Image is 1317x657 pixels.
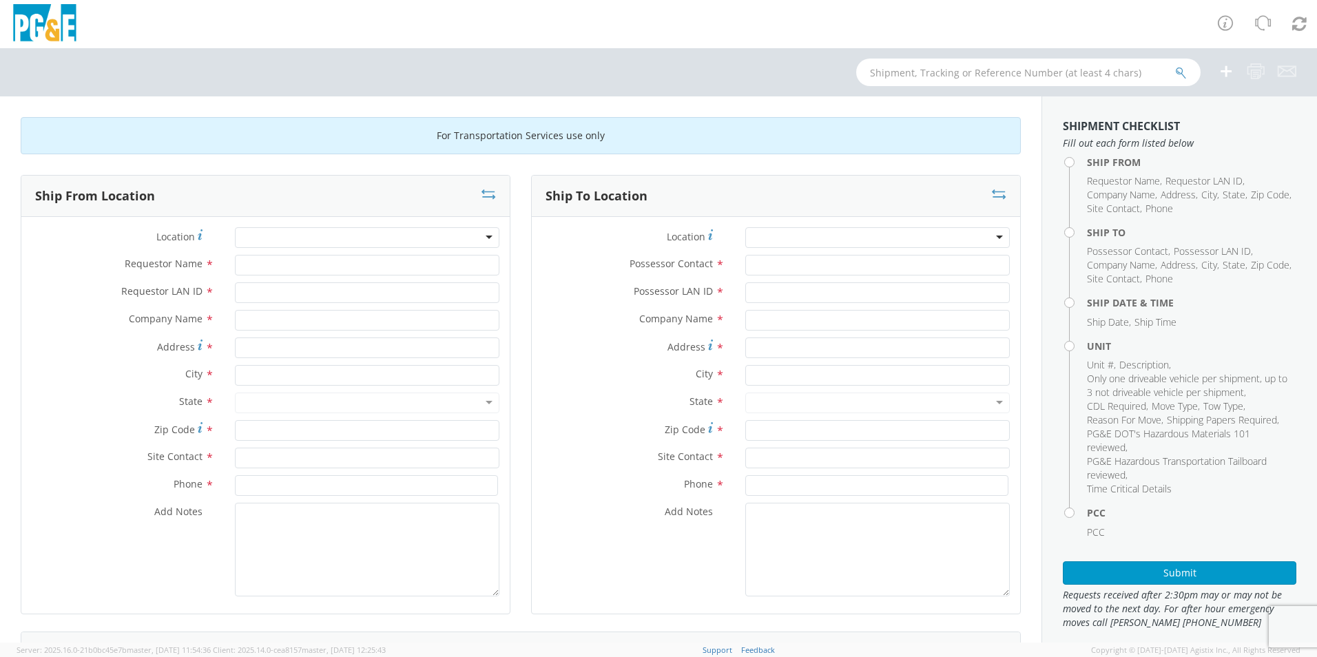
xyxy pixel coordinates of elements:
li: , [1223,258,1247,272]
h3: Ship From Location [35,189,155,203]
span: Only one driveable vehicle per shipment, up to 3 not driveable vehicle per shipment [1087,372,1287,399]
span: PG&E Hazardous Transportation Tailboard reviewed [1087,455,1267,481]
span: State [689,395,713,408]
li: , [1087,358,1116,372]
li: , [1167,413,1279,427]
span: CDL Required [1087,399,1146,413]
li: , [1201,188,1219,202]
span: Server: 2025.16.0-21b0bc45e7b [17,645,211,655]
h4: Ship To [1087,227,1296,238]
li: , [1251,258,1292,272]
span: Requestor Name [125,257,203,270]
span: City [1201,258,1217,271]
span: Address [1161,258,1196,271]
span: State [1223,258,1245,271]
span: Possessor LAN ID [1174,244,1251,258]
span: Phone [684,477,713,490]
div: For Transportation Services use only [21,117,1021,154]
li: , [1087,202,1142,216]
span: Requestor LAN ID [121,284,203,298]
h3: Ship To Location [546,189,647,203]
li: , [1087,272,1142,286]
li: , [1087,188,1157,202]
h4: Ship From [1087,157,1296,167]
span: Move Type [1152,399,1198,413]
span: Zip Code [1251,188,1289,201]
li: , [1174,244,1253,258]
li: , [1119,358,1171,372]
span: Address [157,340,195,353]
span: master, [DATE] 12:25:43 [302,645,386,655]
h4: PCC [1087,508,1296,518]
span: Fill out each form listed below [1063,136,1296,150]
li: , [1203,399,1245,413]
span: PCC [1087,525,1105,539]
span: Copyright © [DATE]-[DATE] Agistix Inc., All Rights Reserved [1091,645,1300,656]
span: Phone [1145,272,1173,285]
li: , [1251,188,1292,202]
span: Site Contact [1087,272,1140,285]
span: Address [667,340,705,353]
span: Possessor Contact [1087,244,1168,258]
span: City [1201,188,1217,201]
span: Zip Code [154,423,195,436]
li: , [1087,455,1293,482]
span: City [696,367,713,380]
span: Client: 2025.14.0-cea8157 [213,645,386,655]
span: State [179,395,203,408]
li: , [1161,258,1198,272]
li: , [1087,174,1162,188]
li: , [1165,174,1245,188]
span: Requests received after 2:30pm may or may not be moved to the next day. For after hour emergency ... [1063,588,1296,629]
li: , [1087,244,1170,258]
span: Shipping Papers Required [1167,413,1277,426]
span: Location [156,230,195,243]
span: Company Name [1087,188,1155,201]
li: , [1223,188,1247,202]
h4: Unit [1087,341,1296,351]
span: Company Name [639,312,713,325]
h4: Ship Date & Time [1087,298,1296,308]
span: Ship Date [1087,315,1129,328]
span: Unit # [1087,358,1114,371]
span: Tow Type [1203,399,1243,413]
span: Add Notes [154,505,203,518]
a: Feedback [741,645,775,655]
span: Requestor LAN ID [1165,174,1243,187]
img: pge-logo-06675f144f4cfa6a6814.png [10,4,79,45]
span: Address [1161,188,1196,201]
span: PG&E DOT's Hazardous Materials 101 reviewed [1087,427,1250,454]
span: Possessor Contact [630,257,713,270]
li: , [1087,427,1293,455]
a: Support [703,645,732,655]
button: Submit [1063,561,1296,585]
span: Time Critical Details [1087,482,1172,495]
li: , [1201,258,1219,272]
span: Site Contact [1087,202,1140,215]
span: Company Name [129,312,203,325]
span: Add Notes [665,505,713,518]
span: Reason For Move [1087,413,1161,426]
li: , [1087,399,1148,413]
li: , [1087,372,1293,399]
li: , [1087,258,1157,272]
span: Ship Time [1134,315,1176,328]
span: Location [667,230,705,243]
span: Description [1119,358,1169,371]
strong: Shipment Checklist [1063,118,1180,134]
input: Shipment, Tracking or Reference Number (at least 4 chars) [856,59,1201,86]
span: Zip Code [665,423,705,436]
span: State [1223,188,1245,201]
span: Possessor LAN ID [634,284,713,298]
li: , [1161,188,1198,202]
span: Site Contact [658,450,713,463]
li: , [1087,413,1163,427]
span: Zip Code [1251,258,1289,271]
span: master, [DATE] 11:54:36 [127,645,211,655]
span: City [185,367,203,380]
span: Company Name [1087,258,1155,271]
span: Phone [174,477,203,490]
li: , [1087,315,1131,329]
span: Requestor Name [1087,174,1160,187]
span: Site Contact [147,450,203,463]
